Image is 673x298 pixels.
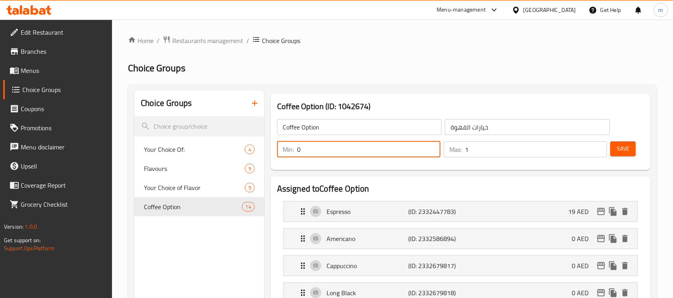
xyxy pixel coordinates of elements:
a: Branches [3,42,112,61]
p: 0 AED [572,261,595,271]
span: Restaurants management [172,36,243,45]
p: Espresso [327,207,408,216]
div: Expand [284,256,638,276]
button: duplicate [607,206,619,218]
p: 19 AED [569,207,595,216]
a: Promotions [3,118,112,137]
span: Choice Groups [128,59,185,77]
button: edit [595,206,607,218]
li: Expand [277,198,644,225]
a: Edit Restaurant [3,23,112,42]
button: delete [619,260,631,272]
li: / [246,36,249,45]
p: Cappuccino [327,261,408,271]
span: Flavours [144,164,245,173]
span: 1.0.0 [25,222,37,232]
a: Support.OpsPlatform [4,243,55,253]
p: Min: [283,145,294,154]
a: Menus [3,61,112,80]
button: edit [595,233,607,245]
p: (ID: 2332679818) [408,288,463,298]
span: Menus [21,66,106,75]
a: Coverage Report [3,176,112,195]
p: Long Black [327,288,408,298]
span: Choice Groups [262,36,300,45]
div: Menu-management [437,5,486,15]
a: Coupons [3,99,112,118]
li: Expand [277,225,644,252]
span: Your Choice Of: [144,145,245,154]
button: Save [610,141,636,156]
span: Edit Restaurant [21,27,106,37]
span: Version: [4,222,24,232]
p: Americano [327,234,408,243]
span: Grocery Checklist [21,200,106,209]
p: (ID: 2332679817) [408,261,463,271]
span: 4 [245,146,254,153]
div: Choices [245,164,255,173]
a: Choice Groups [3,80,112,99]
span: Choice Groups [22,85,106,94]
span: Save [617,144,630,154]
h2: Choice Groups [141,97,192,109]
p: Max: [449,145,462,154]
div: Expand [284,229,638,249]
span: m [659,6,663,14]
p: 0 AED [572,234,595,243]
h3: Coffee Option (ID: 1042674) [277,100,644,113]
div: [GEOGRAPHIC_DATA] [523,6,576,14]
div: Choices [245,145,255,154]
p: (ID: 2332447783) [408,207,463,216]
div: Choices [242,202,255,212]
h2: Assigned to Coffee Option [277,183,644,195]
p: (ID: 2332586894) [408,234,463,243]
a: Home [128,36,153,45]
span: 14 [242,203,254,211]
span: Get support on: [4,235,41,245]
p: 0 AED [572,288,595,298]
span: Promotions [21,123,106,133]
span: Branches [21,47,106,56]
a: Upsell [3,157,112,176]
li: / [157,36,159,45]
span: Coupons [21,104,106,114]
button: edit [595,260,607,272]
a: Restaurants management [163,35,243,46]
span: Coverage Report [21,180,106,190]
div: Flavours9 [134,159,264,178]
a: Grocery Checklist [3,195,112,214]
div: Your Choice of Flavor9 [134,178,264,197]
button: delete [619,233,631,245]
span: 9 [245,184,254,192]
div: Expand [284,202,638,222]
nav: breadcrumb [128,35,657,46]
span: Coffee Option [144,202,242,212]
div: Coffee Option14 [134,197,264,216]
span: 9 [245,165,254,173]
a: Menu disclaimer [3,137,112,157]
span: Your Choice of Flavor [144,183,245,192]
button: duplicate [607,260,619,272]
button: duplicate [607,233,619,245]
input: search [134,116,264,137]
span: Upsell [21,161,106,171]
li: Expand [277,252,644,279]
button: delete [619,206,631,218]
span: Menu disclaimer [21,142,106,152]
div: Your Choice Of:4 [134,140,264,159]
